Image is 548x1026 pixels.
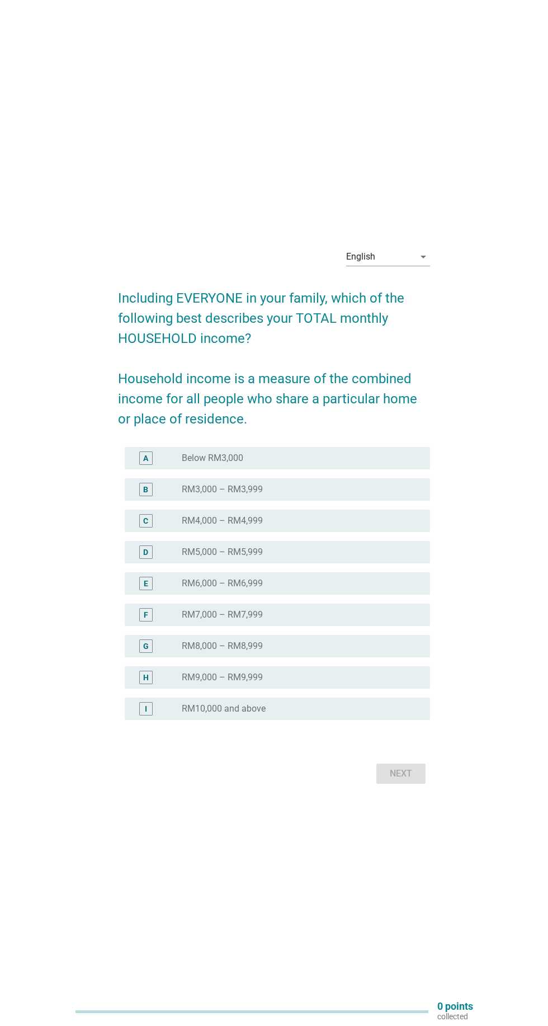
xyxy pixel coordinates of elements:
[182,484,263,495] label: RM3,000 – RM3,999
[182,609,263,620] label: RM7,000 – RM7,999
[437,1001,473,1011] p: 0 points
[437,1011,473,1022] p: collected
[145,703,147,715] div: I
[143,672,149,684] div: H
[346,252,375,262] div: English
[144,609,148,621] div: F
[144,578,148,590] div: E
[182,641,263,652] label: RM8,000 – RM8,999
[143,453,148,464] div: A
[182,515,263,526] label: RM4,000 – RM4,999
[182,547,263,558] label: RM5,000 – RM5,999
[182,578,263,589] label: RM6,000 – RM6,999
[118,277,429,429] h2: Including EVERYONE in your family, which of the following best describes your TOTAL monthly HOUSE...
[417,250,430,263] i: arrow_drop_down
[143,641,149,652] div: G
[143,515,148,527] div: C
[143,484,148,496] div: B
[143,547,148,558] div: D
[182,453,243,464] label: Below RM3,000
[182,672,263,683] label: RM9,000 – RM9,999
[182,703,266,714] label: RM10,000 and above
